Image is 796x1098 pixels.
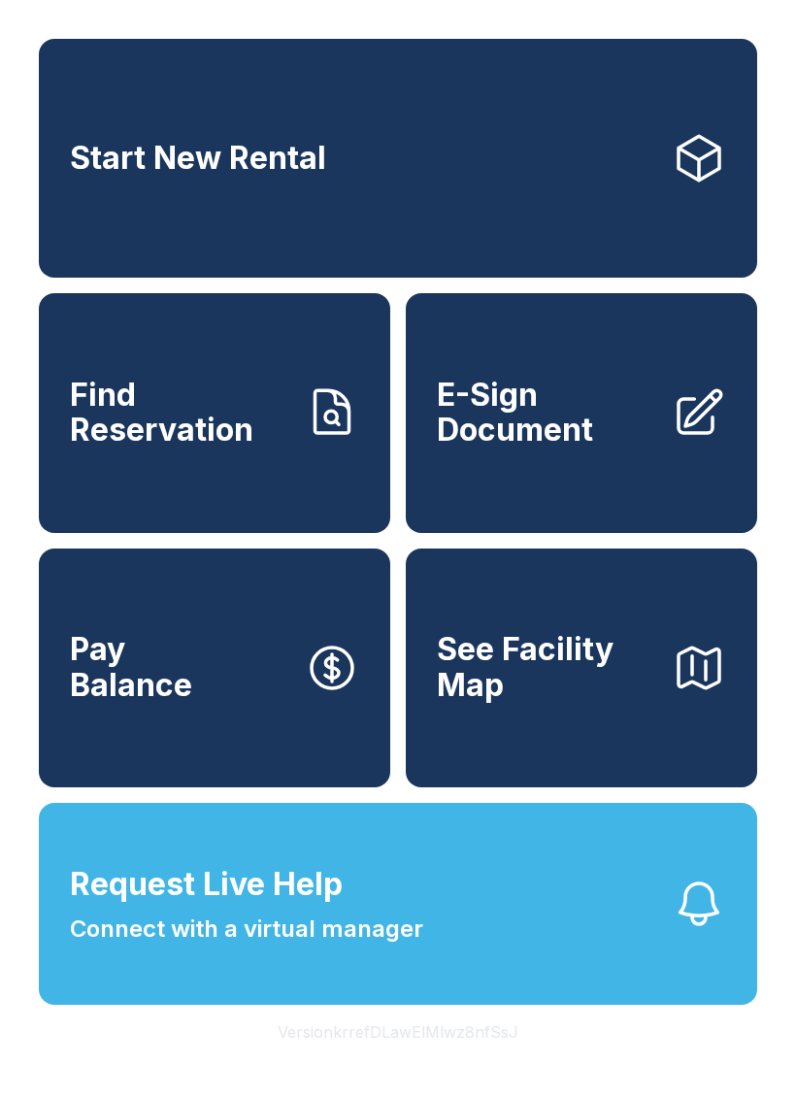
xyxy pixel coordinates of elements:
button: PayBalance [39,549,390,787]
span: Find Reservation [70,378,289,449]
button: See Facility Map [406,549,757,787]
span: See Facility Map [437,632,656,703]
a: Start New Rental [39,39,757,278]
a: E-Sign Document [406,293,757,532]
span: Connect with a virtual manager [70,912,423,947]
span: Pay Balance [70,632,192,703]
button: VersionkrrefDLawElMlwz8nfSsJ [262,1005,534,1059]
span: Start New Rental [70,141,326,177]
span: E-Sign Document [437,378,656,449]
button: Request Live HelpConnect with a virtual manager [39,803,757,1005]
a: Find Reservation [39,293,390,532]
span: Request Live Help [70,861,343,908]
